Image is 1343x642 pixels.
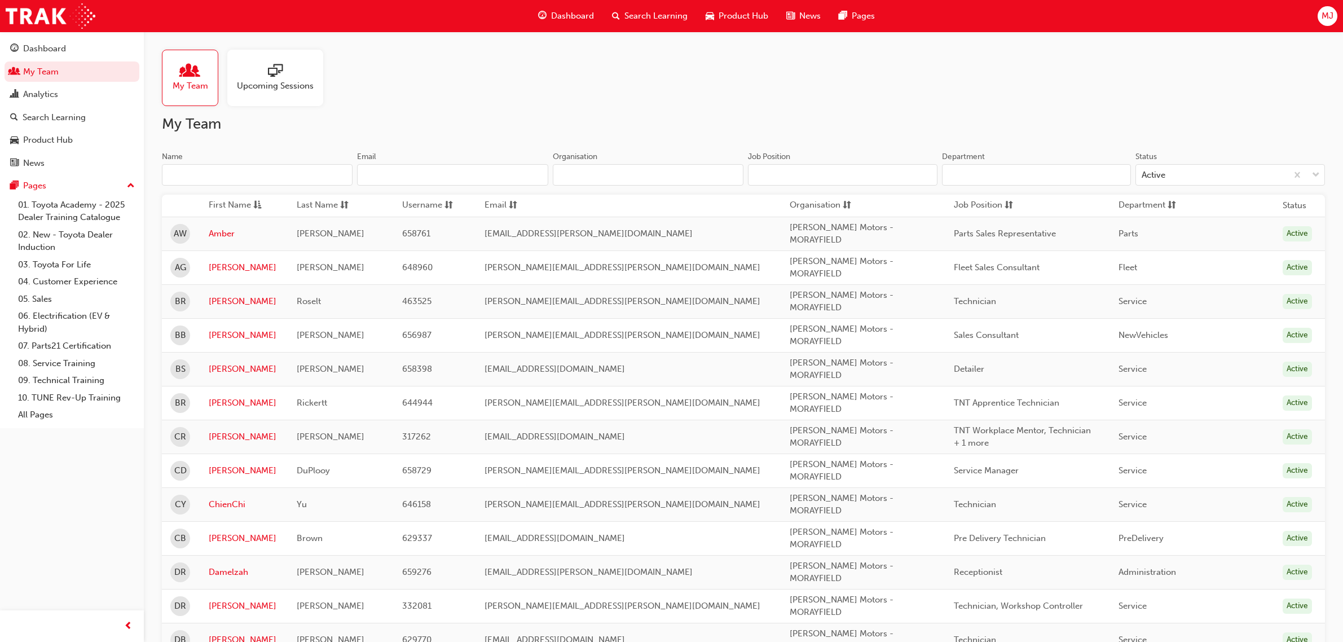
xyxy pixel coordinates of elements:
[485,499,760,509] span: [PERSON_NAME][EMAIL_ADDRESS][PERSON_NAME][DOMAIN_NAME]
[402,465,431,476] span: 658729
[485,330,760,340] span: [PERSON_NAME][EMAIL_ADDRESS][PERSON_NAME][DOMAIN_NAME]
[529,5,603,28] a: guage-iconDashboard
[227,50,332,106] a: Upcoming Sessions
[954,296,996,306] span: Technician
[209,227,280,240] a: Amber
[124,619,133,634] span: prev-icon
[603,5,697,28] a: search-iconSearch Learning
[954,199,1002,213] span: Job Position
[485,199,547,213] button: Emailsorting-icon
[1119,262,1137,272] span: Fleet
[209,464,280,477] a: [PERSON_NAME]
[551,10,594,23] span: Dashboard
[174,566,186,579] span: DR
[23,111,86,124] div: Search Learning
[790,493,893,516] span: [PERSON_NAME] Motors - MORAYFIELD
[790,256,893,279] span: [PERSON_NAME] Motors - MORAYFIELD
[297,199,338,213] span: Last Name
[485,567,693,577] span: [EMAIL_ADDRESS][PERSON_NAME][DOMAIN_NAME]
[1283,226,1312,241] div: Active
[790,222,893,245] span: [PERSON_NAME] Motors - MORAYFIELD
[297,296,321,306] span: Roselt
[553,164,743,186] input: Organisation
[1283,497,1312,512] div: Active
[1283,599,1312,614] div: Active
[402,330,431,340] span: 656987
[209,363,280,376] a: [PERSON_NAME]
[209,199,251,213] span: First Name
[786,9,795,23] span: news-icon
[23,157,45,170] div: News
[790,358,893,381] span: [PERSON_NAME] Motors - MORAYFIELD
[162,115,1325,133] h2: My Team
[14,389,139,407] a: 10. TUNE Rev-Up Training
[790,595,893,618] span: [PERSON_NAME] Motors - MORAYFIELD
[553,151,597,162] div: Organisation
[402,567,431,577] span: 659276
[209,199,271,213] button: First Nameasc-icon
[942,164,1131,186] input: Department
[485,465,760,476] span: [PERSON_NAME][EMAIL_ADDRESS][PERSON_NAME][DOMAIN_NAME]
[175,261,186,274] span: AG
[706,9,714,23] span: car-icon
[10,44,19,54] span: guage-icon
[954,262,1040,272] span: Fleet Sales Consultant
[954,533,1046,543] span: Pre Delivery Technician
[1283,463,1312,478] div: Active
[14,307,139,337] a: 06. Electrification (EV & Hybrid)
[402,199,464,213] button: Usernamesorting-icon
[10,135,19,146] span: car-icon
[10,67,19,77] span: people-icon
[340,199,349,213] span: sorting-icon
[485,296,760,306] span: [PERSON_NAME][EMAIL_ADDRESS][PERSON_NAME][DOMAIN_NAME]
[839,9,847,23] span: pages-icon
[1283,395,1312,411] div: Active
[1005,199,1013,213] span: sorting-icon
[790,199,852,213] button: Organisationsorting-icon
[843,199,851,213] span: sorting-icon
[954,398,1059,408] span: TNT Apprentice Technician
[175,498,186,511] span: CY
[485,364,625,374] span: [EMAIL_ADDRESS][DOMAIN_NAME]
[1135,151,1157,162] div: Status
[402,499,431,509] span: 646158
[538,9,547,23] span: guage-icon
[175,397,186,410] span: BR
[1119,199,1165,213] span: Department
[209,261,280,274] a: [PERSON_NAME]
[14,273,139,291] a: 04. Customer Experience
[612,9,620,23] span: search-icon
[268,64,283,80] span: sessionType_ONLINE_URL-icon
[402,262,433,272] span: 648960
[162,50,227,106] a: My Team
[174,430,186,443] span: CR
[1168,199,1176,213] span: sorting-icon
[174,600,186,613] span: DR
[790,199,840,213] span: Organisation
[1283,260,1312,275] div: Active
[23,42,66,55] div: Dashboard
[954,330,1019,340] span: Sales Consultant
[297,533,323,543] span: Brown
[1283,362,1312,377] div: Active
[954,228,1056,239] span: Parts Sales Representative
[14,196,139,226] a: 01. Toyota Academy - 2025 Dealer Training Catalogue
[174,464,187,477] span: CD
[209,295,280,308] a: [PERSON_NAME]
[402,601,431,611] span: 332081
[162,164,353,186] input: Name
[1119,398,1147,408] span: Service
[297,262,364,272] span: [PERSON_NAME]
[297,330,364,340] span: [PERSON_NAME]
[209,397,280,410] a: [PERSON_NAME]
[6,3,95,29] a: Trak
[1119,567,1176,577] span: Administration
[174,227,187,240] span: AW
[14,406,139,424] a: All Pages
[297,228,364,239] span: [PERSON_NAME]
[209,566,280,579] a: Damelzah
[14,256,139,274] a: 03. Toyota For Life
[14,291,139,308] a: 05. Sales
[5,130,139,151] a: Product Hub
[777,5,830,28] a: news-iconNews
